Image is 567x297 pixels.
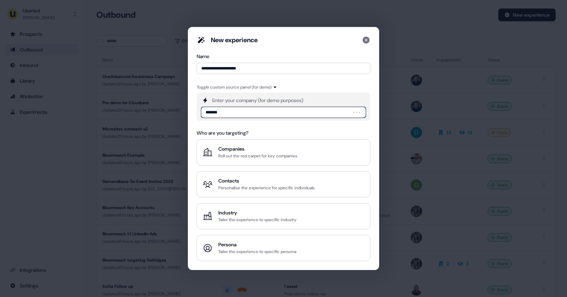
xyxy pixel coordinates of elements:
[218,216,297,223] div: Tailor the experience to specific industry
[197,129,370,136] div: Who are you targeting?
[218,209,297,216] div: Industry
[197,203,370,229] button: IndustryTailor the experience to specific industry
[218,152,297,159] div: Roll out the red carpet for key companies
[197,139,370,166] button: CompaniesRoll out the red carpet for key companies
[218,248,296,255] div: Tailor the experience to specific persona
[211,36,258,44] div: New experience
[218,184,315,191] div: Personalise the experience for specific individuals
[212,97,303,104] div: Enter your company (for demo purposes)
[218,177,315,184] div: Contacts
[197,171,370,197] button: ContactsPersonalise the experience for specific individuals
[218,145,297,152] div: Companies
[197,235,370,261] button: PersonaTailor the experience to specific persona
[218,241,296,248] div: Persona
[197,53,370,60] div: Name
[197,84,271,91] div: Toggle custom source panel (for demo)
[197,84,277,91] button: Toggle custom source panel (for demo)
